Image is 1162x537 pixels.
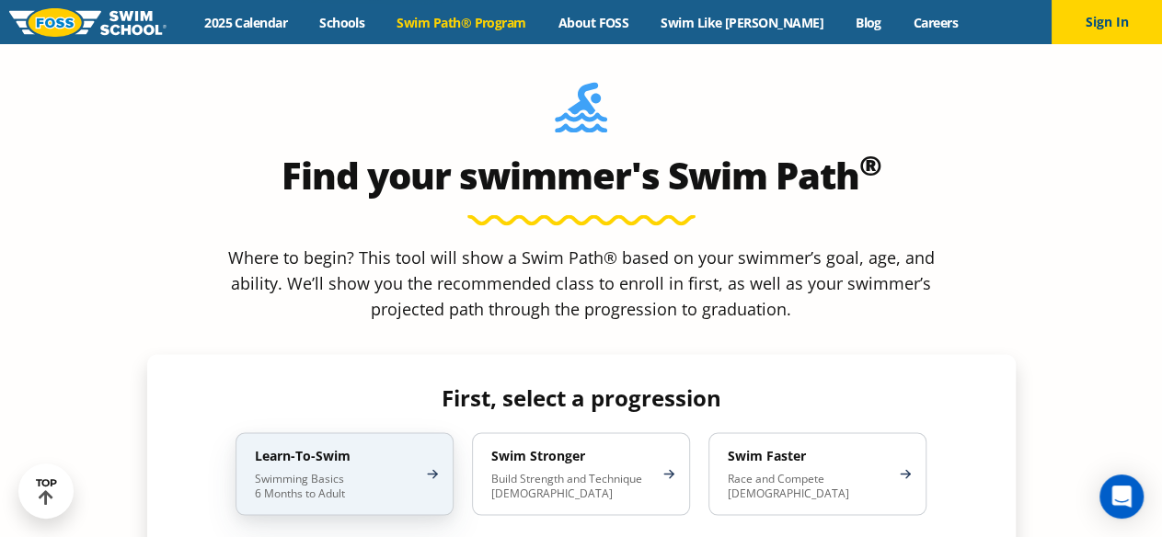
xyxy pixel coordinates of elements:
a: Blog [839,14,897,31]
sup: ® [859,146,881,184]
h4: Swim Stronger [491,447,652,463]
div: Open Intercom Messenger [1099,474,1144,519]
p: Where to begin? This tool will show a Swim Path® based on your swimmer’s goal, age, and ability. ... [221,244,942,321]
a: About FOSS [542,14,645,31]
p: Swimming Basics 6 Months to Adult [255,471,416,500]
a: Swim Path® Program [381,14,542,31]
p: Build Strength and Technique [DEMOGRAPHIC_DATA] [491,471,652,500]
h4: Learn-To-Swim [255,447,416,463]
p: Race and Compete [DEMOGRAPHIC_DATA] [728,471,889,500]
img: FOSS Swim School Logo [9,8,167,37]
h4: First, select a progression [221,384,941,410]
h4: Swim Faster [728,447,889,463]
a: Schools [304,14,381,31]
div: TOP [36,477,57,506]
h2: Find your swimmer's Swim Path [147,154,1016,198]
a: Careers [897,14,973,31]
a: Swim Like [PERSON_NAME] [645,14,840,31]
img: Foss-Location-Swimming-Pool-Person.svg [555,82,607,144]
a: 2025 Calendar [189,14,304,31]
